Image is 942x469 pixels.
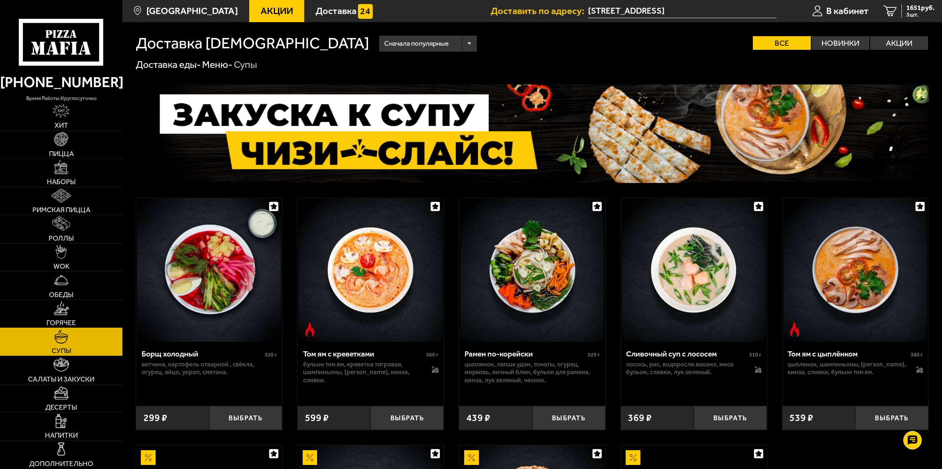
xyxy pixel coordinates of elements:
span: Хит [55,122,68,129]
span: 299 ₽ [143,413,167,423]
div: Рамен по-корейски [465,349,586,359]
img: Том ям с креветками [299,198,442,342]
div: Супы [234,58,257,71]
button: Выбрать [532,406,605,430]
a: Сливочный суп с лососем [621,198,767,342]
span: 369 ₽ [628,413,652,423]
label: Все [753,36,811,50]
span: Римская пицца [32,206,90,213]
p: цыпленок, шампиньоны, [PERSON_NAME], кинза, сливки, бульон том ям. [788,361,906,376]
span: Доставить по адресу: [491,6,588,16]
p: лосось, рис, водоросли вакамэ, мисо бульон, сливки, лук зеленый. [626,361,745,376]
img: Острое блюдо [787,322,802,337]
span: 520 г [588,352,600,358]
img: Том ям с цыплёнком [783,198,927,342]
label: Новинки [811,36,869,50]
label: Акции [870,36,928,50]
span: Акции [261,6,293,16]
p: бульон том ям, креветка тигровая, шампиньоны, [PERSON_NAME], кинза, сливки. [303,361,422,384]
button: Выбрать [209,406,282,430]
span: Доставка [316,6,357,16]
div: Сливочный суп с лососем [626,349,747,359]
button: Выбрать [855,406,928,430]
a: Борщ холодный [136,198,282,342]
div: Борщ холодный [142,349,263,359]
a: Доставка еды- [136,59,201,70]
img: Сливочный суп с лососем [622,198,766,342]
img: Акционный [303,450,317,465]
span: 320 г [265,352,277,358]
a: Рамен по-корейски [459,198,605,342]
span: Роллы [49,235,74,242]
img: Акционный [464,450,479,465]
img: Акционный [141,450,156,465]
span: Напитки [45,432,78,439]
span: 360 г [426,352,438,358]
span: 539 ₽ [789,413,813,423]
div: Том ям с креветками [303,349,424,359]
span: Обеды [49,291,73,298]
span: проспект Стачек, 105к2Г [588,4,776,18]
img: Острое блюдо [303,322,317,337]
span: Наборы [47,178,76,185]
div: Том ям с цыплёнком [788,349,909,359]
button: Выбрать [371,406,444,430]
span: 360 г [911,352,923,358]
img: Рамен по-корейски [460,198,604,342]
img: 15daf4d41897b9f0e9f617042186c801.svg [358,4,373,19]
span: Супы [52,347,71,354]
h1: Доставка [DEMOGRAPHIC_DATA] [136,35,369,51]
span: [GEOGRAPHIC_DATA] [146,6,238,16]
span: WOK [53,263,69,270]
span: 3 шт. [906,12,935,18]
span: Салаты и закуски [28,376,94,383]
input: Ваш адрес доставки [588,4,776,18]
img: Борщ холодный [137,198,281,342]
span: Пицца [49,150,74,157]
span: Сначала популярные [384,34,449,53]
span: 599 ₽ [305,413,329,423]
img: Акционный [626,450,640,465]
span: В кабинет [826,6,869,16]
a: Острое блюдоТом ям с креветками [298,198,444,342]
p: ветчина, картофель отварной , свёкла, огурец, яйцо, укроп, сметана. [142,361,277,376]
a: Острое блюдоТом ям с цыплёнком [782,198,928,342]
span: Десерты [45,404,77,411]
a: Меню- [202,59,233,70]
span: Дополнительно [29,460,93,467]
span: 439 ₽ [466,413,490,423]
span: 310 г [749,352,761,358]
span: 1651 руб. [906,4,935,11]
span: Горячее [46,319,76,326]
button: Выбрать [694,406,767,430]
p: цыпленок, лапша удон, томаты, огурец, морковь, яичный блин, бульон для рамена, кинза, лук зеленый... [465,361,600,384]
